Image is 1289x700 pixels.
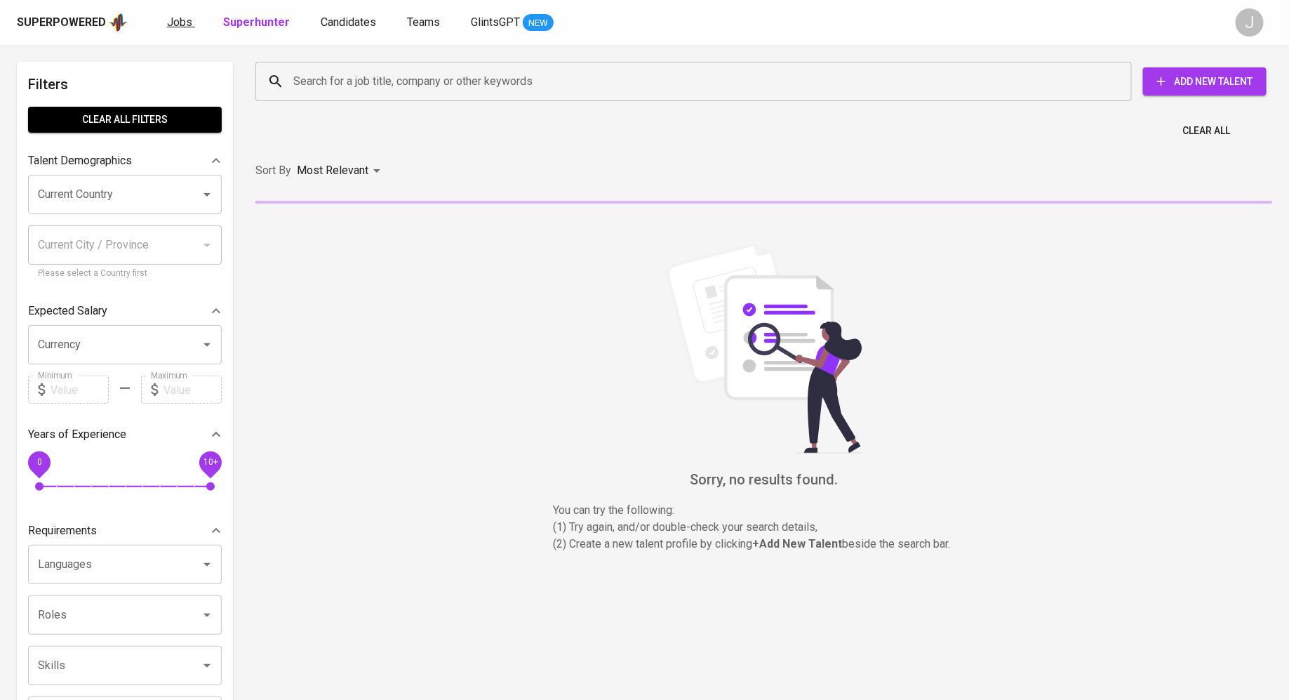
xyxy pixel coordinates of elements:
p: (2) Create a new talent profile by clicking beside the search bar. [554,536,975,553]
a: Superpoweredapp logo [17,12,128,33]
div: Most Relevant [297,158,385,184]
button: Open [197,605,217,625]
div: Expected Salary [28,297,222,325]
span: Clear All [1182,122,1230,140]
span: Candidates [321,15,376,29]
div: Requirements [28,517,222,545]
p: You can try the following : [554,502,975,519]
p: Years of Experience [28,426,126,443]
div: Years of Experience [28,421,222,449]
a: Teams [407,14,443,32]
h6: Sorry, no results found. [255,468,1272,491]
span: Teams [407,15,440,29]
input: Value [51,376,109,404]
p: Sort By [255,162,291,179]
b: + Add New Talent [753,537,843,550]
span: Jobs [167,15,192,29]
span: 0 [36,458,41,468]
div: J [1236,8,1264,37]
p: Please select a Country first [38,267,212,281]
button: Clear All filters [28,107,222,133]
b: Superhunter [223,15,290,29]
div: Talent Demographics [28,147,222,175]
p: Expected Salary [28,303,107,319]
p: Most Relevant [297,162,368,179]
div: Superpowered [17,15,106,31]
input: Value [163,376,222,404]
img: app logo [109,12,128,33]
p: (1) Try again, and/or double-check your search details, [554,519,975,536]
p: Talent Demographics [28,152,132,169]
button: Open [197,335,217,355]
span: Clear All filters [39,111,211,128]
button: Open [197,555,217,574]
span: NEW [523,16,554,30]
span: GlintsGPT [471,15,520,29]
button: Open [197,656,217,675]
a: Jobs [167,14,195,32]
button: Open [197,185,217,204]
a: GlintsGPT NEW [471,14,554,32]
img: file_searching.svg [659,243,869,454]
button: Add New Talent [1143,67,1267,95]
h6: Filters [28,73,222,95]
p: Requirements [28,522,97,539]
button: Clear All [1177,118,1236,144]
span: Add New Talent [1154,73,1255,91]
span: 10+ [203,458,218,468]
a: Superhunter [223,14,293,32]
a: Candidates [321,14,379,32]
